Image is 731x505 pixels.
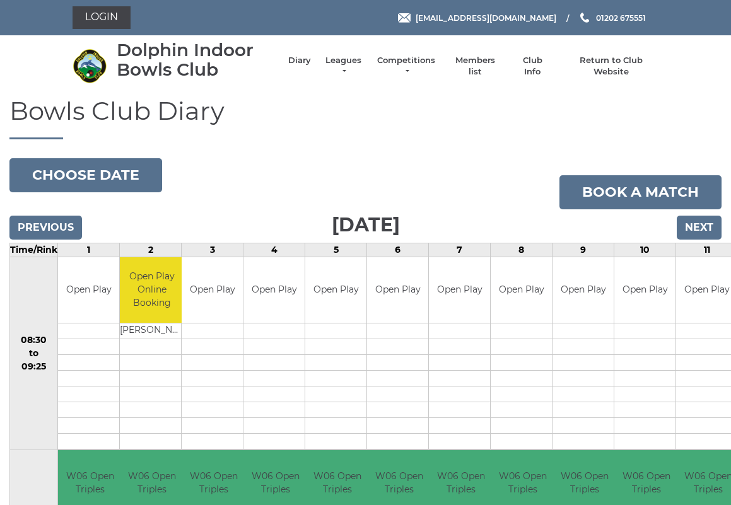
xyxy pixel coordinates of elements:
td: Open Play [58,257,119,323]
a: Diary [288,55,311,66]
td: Open Play [553,257,614,323]
td: 3 [182,243,243,257]
td: 4 [243,243,305,257]
input: Next [677,216,722,240]
td: 6 [367,243,429,257]
span: [EMAIL_ADDRESS][DOMAIN_NAME] [416,13,556,22]
a: Competitions [376,55,436,78]
td: Open Play Online Booking [120,257,184,323]
td: Open Play [614,257,675,323]
a: Return to Club Website [563,55,658,78]
div: Dolphin Indoor Bowls Club [117,40,276,79]
button: Choose date [9,158,162,192]
td: 1 [58,243,120,257]
td: 7 [429,243,491,257]
td: 8 [491,243,553,257]
img: Dolphin Indoor Bowls Club [73,49,107,83]
td: Time/Rink [10,243,58,257]
img: Phone us [580,13,589,23]
td: Open Play [243,257,305,323]
img: Email [398,13,411,23]
input: Previous [9,216,82,240]
a: Phone us 01202 675551 [578,12,646,24]
a: Members list [449,55,501,78]
h1: Bowls Club Diary [9,97,722,139]
td: 2 [120,243,182,257]
td: Open Play [305,257,366,323]
td: 9 [553,243,614,257]
span: 01202 675551 [596,13,646,22]
td: 08:30 to 09:25 [10,257,58,450]
td: 5 [305,243,367,257]
td: [PERSON_NAME] [120,323,184,339]
td: Open Play [429,257,490,323]
a: Login [73,6,131,29]
a: Email [EMAIL_ADDRESS][DOMAIN_NAME] [398,12,556,24]
td: Open Play [491,257,552,323]
td: Open Play [182,257,243,323]
a: Leagues [324,55,363,78]
td: 10 [614,243,676,257]
td: Open Play [367,257,428,323]
a: Book a match [559,175,722,209]
a: Club Info [514,55,551,78]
